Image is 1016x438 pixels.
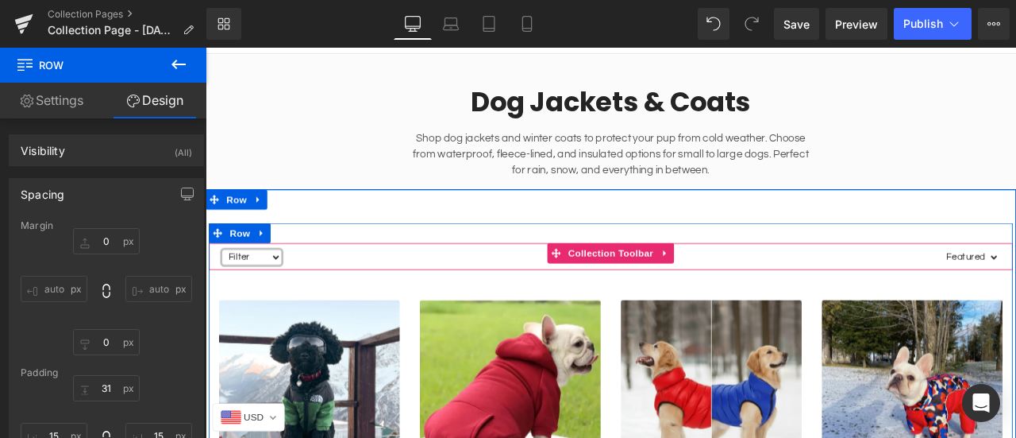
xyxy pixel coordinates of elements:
input: 0 [73,375,140,401]
a: Desktop [394,8,432,40]
input: 0 [125,276,192,302]
button: Publish [894,8,972,40]
span: Row [21,168,52,192]
div: Open Intercom Messenger [962,384,1000,422]
div: Spacing [21,179,64,201]
input: 0 [21,276,87,302]
input: 0 [73,228,140,254]
a: Tablet [470,8,508,40]
a: New Library [206,8,241,40]
a: Preview [825,8,887,40]
span: Collection Page - [DATE] 09:43:08 [48,24,176,37]
button: More [978,8,1010,40]
span: Row [16,48,175,83]
button: Undo [698,8,729,40]
span: Collection Toolbar [425,231,534,255]
a: Design [103,83,206,118]
input: 0 [73,329,140,355]
span: Publish [903,17,943,30]
span: Save [783,16,810,33]
span: Preview [835,16,878,33]
a: Mobile [508,8,546,40]
h1: Dog Jackets & Coats [12,43,949,84]
a: Collection Pages [48,8,206,21]
a: Expand / Collapse [52,168,73,192]
div: Padding [21,367,192,378]
button: Redo [736,8,768,40]
div: Visibility [21,135,65,157]
a: Laptop [432,8,470,40]
div: Margin [21,220,192,231]
a: Expand / Collapse [56,207,77,231]
p: Shop dog jackets and winter coats to protect your pup from cold weather. Choose from waterproof, ... [242,97,718,154]
div: (All) [175,135,192,161]
a: Expand / Collapse [535,231,556,255]
span: Row [25,207,56,231]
